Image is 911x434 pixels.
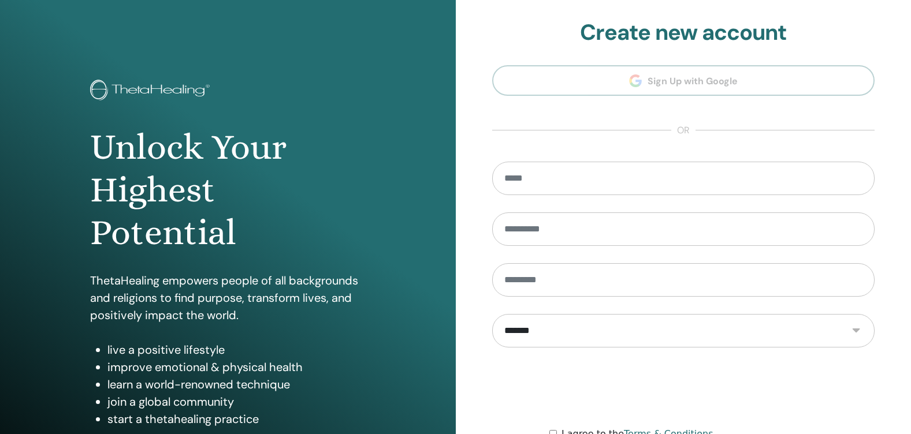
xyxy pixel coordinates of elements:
[90,126,365,255] h1: Unlock Your Highest Potential
[107,376,365,393] li: learn a world-renowned technique
[90,272,365,324] p: ThetaHealing empowers people of all backgrounds and religions to find purpose, transform lives, a...
[107,358,365,376] li: improve emotional & physical health
[107,410,365,428] li: start a thetahealing practice
[107,393,365,410] li: join a global community
[596,365,771,410] iframe: reCAPTCHA
[107,341,365,358] li: live a positive lifestyle
[671,124,696,137] span: or
[492,20,875,46] h2: Create new account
